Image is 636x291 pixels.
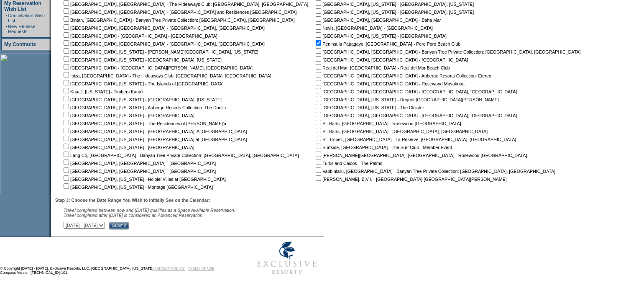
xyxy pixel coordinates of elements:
nobr: [GEOGRAPHIC_DATA], [GEOGRAPHIC_DATA] - [GEOGRAPHIC_DATA], [GEOGRAPHIC_DATA] [314,113,517,118]
input: Submit [109,222,129,229]
nobr: [GEOGRAPHIC_DATA], [US_STATE] - Montage [GEOGRAPHIC_DATA] [62,185,213,190]
nobr: [GEOGRAPHIC_DATA], [GEOGRAPHIC_DATA] - Rosewood Mayakoba [314,81,465,86]
nobr: [GEOGRAPHIC_DATA], [US_STATE] - [GEOGRAPHIC_DATA] [62,113,194,118]
nobr: [GEOGRAPHIC_DATA], [US_STATE] - [GEOGRAPHIC_DATA] [314,33,447,39]
a: TERMS OF USE [188,266,215,270]
td: · [6,24,7,34]
nobr: [GEOGRAPHIC_DATA], [GEOGRAPHIC_DATA] - [GEOGRAPHIC_DATA], [GEOGRAPHIC_DATA] [62,26,265,31]
nobr: Turks and Caicos - The Palms [314,161,382,166]
b: Step 3: Choose the Date Range You Wish to Initially See on the Calendar: [55,198,210,203]
nobr: [GEOGRAPHIC_DATA], [US_STATE] - The Islands of [GEOGRAPHIC_DATA] [62,81,223,86]
a: My Contracts [4,41,36,47]
nobr: [GEOGRAPHIC_DATA], [US_STATE] - The Cloister [314,105,424,110]
a: My Reservation Wish List [4,0,41,12]
nobr: Bintan, [GEOGRAPHIC_DATA] - Banyan Tree Private Collection: [GEOGRAPHIC_DATA], [GEOGRAPHIC_DATA] [62,18,295,23]
nobr: [GEOGRAPHIC_DATA], [US_STATE] - [GEOGRAPHIC_DATA], [US_STATE] [62,57,222,62]
nobr: Travel completed after [DATE] is considered an Advanced Reservation. [64,213,204,218]
nobr: [GEOGRAPHIC_DATA], [GEOGRAPHIC_DATA] - [GEOGRAPHIC_DATA] [314,57,468,62]
a: Cancellation Wish List [8,13,45,23]
nobr: [PERSON_NAME][GEOGRAPHIC_DATA], [GEOGRAPHIC_DATA] - Rosewood [GEOGRAPHIC_DATA] [314,153,527,158]
nobr: [GEOGRAPHIC_DATA], [GEOGRAPHIC_DATA] - [GEOGRAPHIC_DATA] and Residences [GEOGRAPHIC_DATA] [62,10,296,15]
nobr: [GEOGRAPHIC_DATA], [GEOGRAPHIC_DATA] - [GEOGRAPHIC_DATA], [GEOGRAPHIC_DATA] [314,89,517,94]
nobr: Nevis, [GEOGRAPHIC_DATA] - [GEOGRAPHIC_DATA] [314,26,433,31]
nobr: [GEOGRAPHIC_DATA], [US_STATE] - [PERSON_NAME][GEOGRAPHIC_DATA], [US_STATE] [62,49,258,54]
a: PRIVACY POLICY [154,266,185,270]
td: · [6,13,7,23]
nobr: [GEOGRAPHIC_DATA], [US_STATE] - [GEOGRAPHIC_DATA], A [GEOGRAPHIC_DATA] [62,129,247,134]
nobr: Surfside, [GEOGRAPHIC_DATA] - The Surf Club - Member Event [314,145,452,150]
nobr: Ibiza, [GEOGRAPHIC_DATA] - The Hideaways Club: [GEOGRAPHIC_DATA], [GEOGRAPHIC_DATA] [62,73,271,78]
nobr: [GEOGRAPHIC_DATA] - [GEOGRAPHIC_DATA] - [GEOGRAPHIC_DATA] [62,33,217,39]
nobr: [PERSON_NAME], B.V.I. - [GEOGRAPHIC_DATA] [GEOGRAPHIC_DATA][PERSON_NAME] [314,177,507,182]
span: Travel completed between now and [DATE] qualifies as a Space Available Reservation. [64,208,235,213]
a: New Release Requests [8,24,35,34]
nobr: [GEOGRAPHIC_DATA], [US_STATE] - [GEOGRAPHIC_DATA], [US_STATE] [62,97,222,102]
nobr: [GEOGRAPHIC_DATA], [GEOGRAPHIC_DATA] - [GEOGRAPHIC_DATA], [GEOGRAPHIC_DATA] [62,41,265,46]
nobr: Real del Mar, [GEOGRAPHIC_DATA] - Real del Mar Beach Club [314,65,450,70]
nobr: [GEOGRAPHIC_DATA] - [GEOGRAPHIC_DATA][PERSON_NAME], [GEOGRAPHIC_DATA] [62,65,253,70]
nobr: [GEOGRAPHIC_DATA], [GEOGRAPHIC_DATA] - The Hideaways Club: [GEOGRAPHIC_DATA], [GEOGRAPHIC_DATA] [62,2,308,7]
img: Exclusive Resorts [249,237,324,279]
nobr: [GEOGRAPHIC_DATA], [GEOGRAPHIC_DATA] - [GEOGRAPHIC_DATA] [62,161,216,166]
nobr: [GEOGRAPHIC_DATA], [US_STATE] - The Residences of [PERSON_NAME]'a [62,121,226,126]
nobr: [GEOGRAPHIC_DATA], [GEOGRAPHIC_DATA] - [GEOGRAPHIC_DATA] [62,169,216,174]
nobr: [GEOGRAPHIC_DATA], [US_STATE] - Auberge Resorts Collection: The Dunlin [62,105,226,110]
nobr: St. Barts, [GEOGRAPHIC_DATA] - [GEOGRAPHIC_DATA], [GEOGRAPHIC_DATA] [314,129,488,134]
nobr: Kaua'i, [US_STATE] - Timbers Kaua'i [62,89,143,94]
nobr: [GEOGRAPHIC_DATA], [GEOGRAPHIC_DATA] - Baha Mar [314,18,441,23]
nobr: St. Tropez, [GEOGRAPHIC_DATA] - La Reserve: [GEOGRAPHIC_DATA], [GEOGRAPHIC_DATA] [314,137,516,142]
nobr: [GEOGRAPHIC_DATA], [US_STATE] - [GEOGRAPHIC_DATA] [62,145,194,150]
nobr: Peninsula Papagayo, [GEOGRAPHIC_DATA] - Poro Poro Beach Club [314,41,460,46]
nobr: Lang Co, [GEOGRAPHIC_DATA] - Banyan Tree Private Collection: [GEOGRAPHIC_DATA], [GEOGRAPHIC_DATA] [62,153,299,158]
nobr: St. Barts, [GEOGRAPHIC_DATA] - Rosewood [GEOGRAPHIC_DATA] [314,121,461,126]
nobr: [GEOGRAPHIC_DATA], [US_STATE] - [GEOGRAPHIC_DATA] at [GEOGRAPHIC_DATA] [62,137,247,142]
nobr: [GEOGRAPHIC_DATA], [GEOGRAPHIC_DATA] - Banyan Tree Private Collection: [GEOGRAPHIC_DATA], [GEOGRA... [314,49,580,54]
nobr: [GEOGRAPHIC_DATA], [US_STATE] - [GEOGRAPHIC_DATA], [US_STATE] [314,2,474,7]
nobr: [GEOGRAPHIC_DATA], [US_STATE] - [GEOGRAPHIC_DATA], [US_STATE] [314,10,474,15]
nobr: [GEOGRAPHIC_DATA], [US_STATE] - Regent [GEOGRAPHIC_DATA][PERSON_NAME] [314,97,499,102]
nobr: [GEOGRAPHIC_DATA], [GEOGRAPHIC_DATA] - Auberge Resorts Collection: Etereo [314,73,491,78]
nobr: [GEOGRAPHIC_DATA], [US_STATE] - Ho'olei Villas at [GEOGRAPHIC_DATA] [62,177,226,182]
nobr: Vabbinfaru, [GEOGRAPHIC_DATA] - Banyan Tree Private Collection: [GEOGRAPHIC_DATA], [GEOGRAPHIC_DATA] [314,169,555,174]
